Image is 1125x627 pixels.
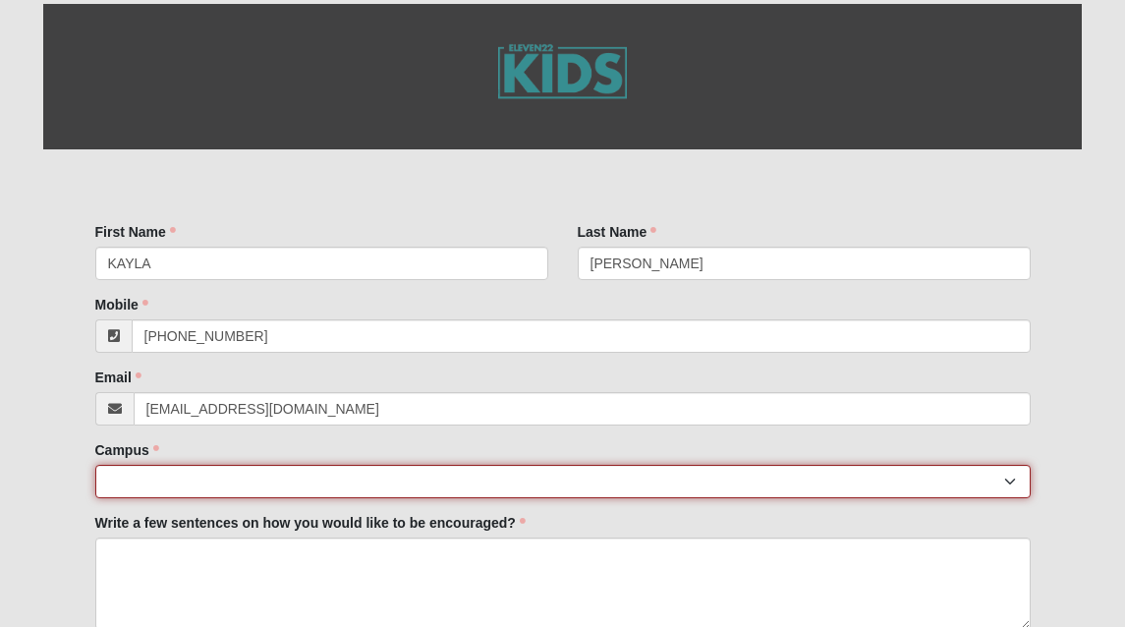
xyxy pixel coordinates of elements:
label: Email [95,368,141,387]
label: First Name [95,222,176,242]
img: GetImage.ashx [459,4,667,149]
label: Campus [95,440,159,460]
label: Mobile [95,295,148,314]
label: Write a few sentences on how you would like to be encouraged? [95,513,526,533]
label: Last Name [578,222,657,242]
